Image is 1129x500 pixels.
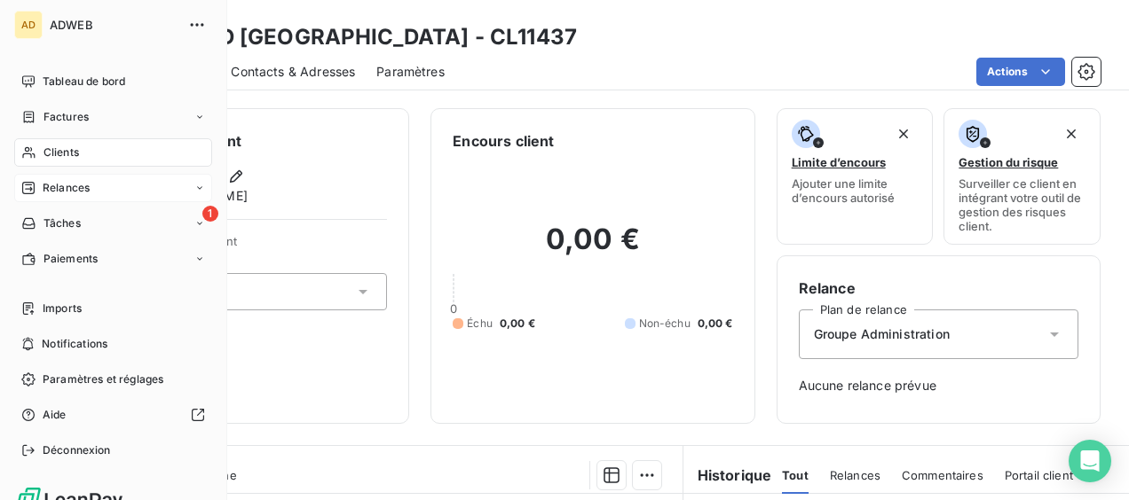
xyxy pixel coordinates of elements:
[500,316,535,332] span: 0,00 €
[1069,440,1111,482] div: Open Intercom Messenger
[799,277,1078,299] h6: Relance
[902,468,983,482] span: Commentaires
[376,63,445,81] span: Paramètres
[959,176,1086,233] span: Surveiller ce client en intégrant votre outil de gestion des risques client.
[453,130,554,152] h6: Encours client
[450,301,457,316] span: 0
[959,155,1058,169] span: Gestion du risque
[14,11,43,39] div: AD
[43,251,98,267] span: Paiements
[14,401,212,429] a: Aide
[792,176,919,205] span: Ajouter une limite d’encours autorisé
[143,234,387,259] span: Propriétés Client
[107,130,387,152] h6: Informations client
[43,74,125,90] span: Tableau de bord
[814,325,950,343] span: Groupe Administration
[976,58,1065,86] button: Actions
[42,336,107,352] span: Notifications
[43,442,111,458] span: Déconnexion
[43,180,90,196] span: Relances
[453,222,732,275] h2: 0,00 €
[43,145,79,160] span: Clients
[777,108,934,245] button: Limite d’encoursAjouter une limite d’encours autorisé
[43,407,67,423] span: Aide
[799,377,1078,395] span: Aucune relance prévue
[43,371,163,387] span: Paramètres et réglages
[43,109,89,125] span: Factures
[683,465,772,486] h6: Historique
[50,18,178,32] span: ADWEB
[1005,468,1073,482] span: Portail client
[943,108,1101,245] button: Gestion du risqueSurveiller ce client en intégrant votre outil de gestion des risques client.
[43,215,81,231] span: Tâches
[698,316,733,332] span: 0,00 €
[467,316,493,332] span: Échu
[43,301,82,316] span: Imports
[639,316,691,332] span: Non-échu
[792,155,886,169] span: Limite d’encours
[202,206,218,222] span: 1
[782,468,809,482] span: Tout
[231,63,355,81] span: Contacts & Adresses
[830,468,880,482] span: Relances
[156,21,577,53] h3: GRAND [GEOGRAPHIC_DATA] - CL11437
